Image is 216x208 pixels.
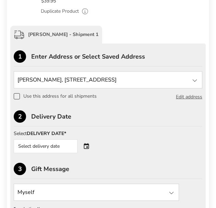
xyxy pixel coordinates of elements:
[14,93,97,99] label: Use this address for all shipments
[31,166,202,172] div: Gift Message
[14,163,26,175] div: 3
[31,113,202,120] div: Delivery Date
[14,50,26,63] div: 1
[27,130,66,137] strong: DELIVERY DATE*
[41,8,79,15] a: Duplicate Product
[10,26,102,44] div: [PERSON_NAME] - Shipment 1
[14,139,77,153] div: Select delivery date
[14,131,97,136] div: Select
[14,110,26,123] div: 2
[14,71,202,88] input: State
[176,93,202,101] button: Edit address
[31,53,202,60] div: Enter Address or Select Saved Address
[14,184,179,201] input: State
